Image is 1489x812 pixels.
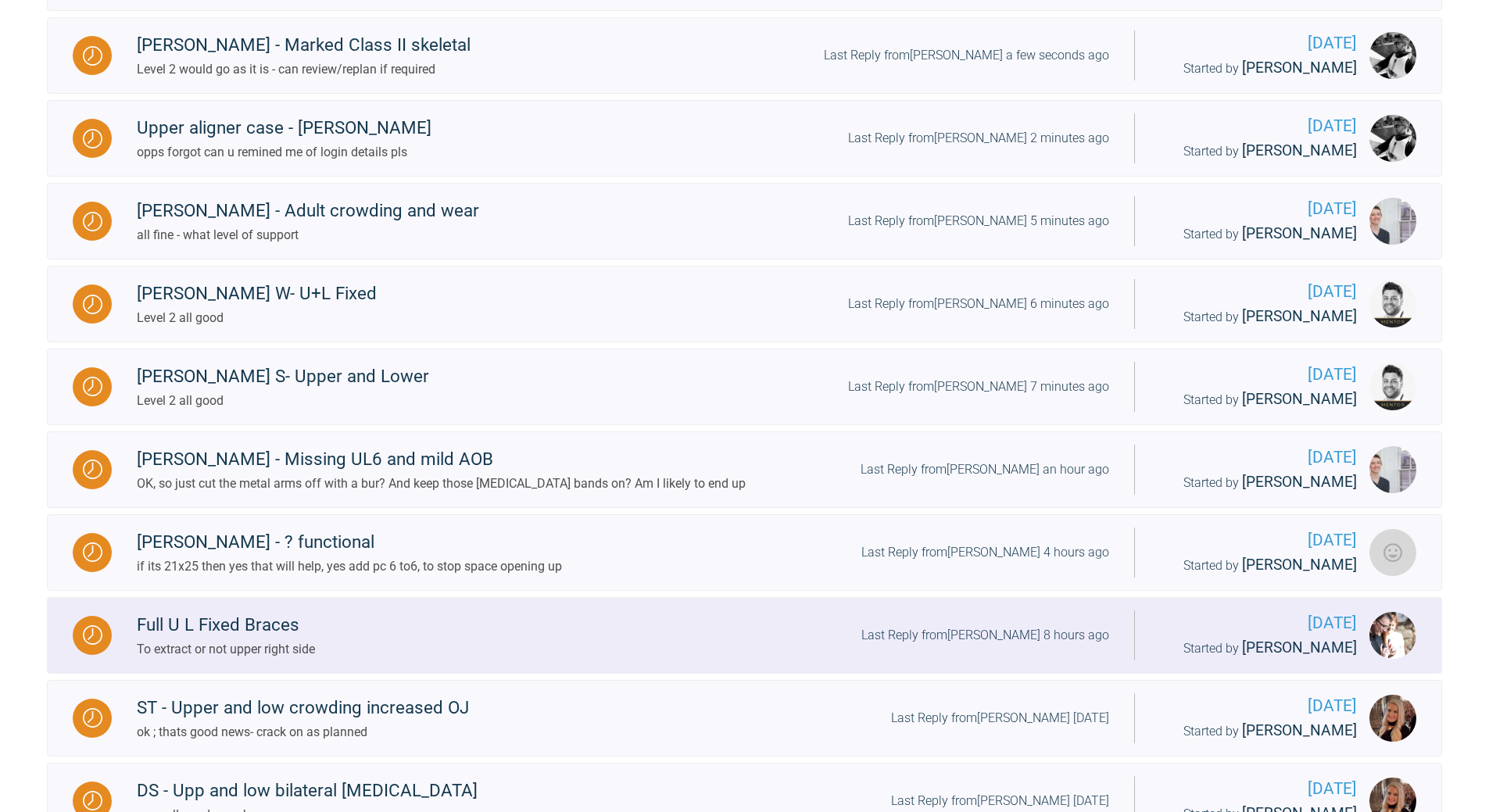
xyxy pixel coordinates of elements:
span: [PERSON_NAME] [1242,556,1357,574]
img: Guy Wells [1369,363,1416,410]
a: Waiting[PERSON_NAME] - Adult crowding and wearall fine - what level of supportLast Reply from[PER... [47,183,1442,259]
div: ok ; thats good news- crack on as planned [137,722,469,742]
div: opps forgot can u remined me of login details pls [137,142,431,163]
div: Started by [1160,470,1357,495]
img: Waiting [83,46,102,66]
div: Last Reply from [PERSON_NAME] 2 minutes ago [848,128,1109,148]
img: Waiting [83,212,102,231]
span: [DATE] [1160,30,1357,56]
span: [PERSON_NAME] [1242,721,1357,739]
div: Last Reply from [PERSON_NAME] 7 minutes ago [848,377,1109,397]
a: Waiting[PERSON_NAME] W- U+L FixedLevel 2 all goodLast Reply from[PERSON_NAME] 6 minutes ago[DATE]... [47,266,1442,342]
span: [DATE] [1160,196,1357,222]
span: [PERSON_NAME] [1242,639,1357,656]
span: [PERSON_NAME] [1242,473,1357,491]
img: Waiting [83,460,102,479]
div: Full U L Fixed Braces [137,611,315,639]
span: [DATE] [1160,528,1357,553]
img: David Birkin [1369,32,1416,79]
img: laura burns [1369,446,1416,493]
span: [PERSON_NAME] [1242,59,1357,77]
img: Emma Wall [1369,695,1416,742]
img: Waiting [83,542,102,562]
div: if its 21x25 then yes that will help, yes add pc 6 to6, to stop space opening up [137,556,562,577]
div: Started by [1160,305,1357,329]
div: Last Reply from [PERSON_NAME] 6 minutes ago [848,294,1109,314]
div: [PERSON_NAME] - Marked Class II skeletal [137,31,471,59]
span: [DATE] [1160,113,1357,139]
a: Waiting[PERSON_NAME] - Missing UL6 and mild AOBOK, so just cut the metal arms off with a bur? And... [47,431,1442,508]
div: Started by [1160,719,1357,743]
img: Waiting [83,295,102,314]
img: Guy Wells [1369,281,1416,327]
div: Started by [1160,222,1357,246]
div: Level 2 would go as it is - can review/replan if required [137,59,471,80]
img: Waiting [83,708,102,728]
span: [PERSON_NAME] [1242,141,1357,159]
div: Last Reply from [PERSON_NAME] [DATE] [891,708,1109,728]
div: DS - Upp and low bilateral [MEDICAL_DATA] [137,777,478,805]
img: Eamon OReilly [1369,529,1416,576]
span: [DATE] [1160,776,1357,802]
img: Waiting [83,791,102,810]
span: [DATE] [1160,362,1357,388]
img: Waiting [83,377,102,396]
div: Started by [1160,636,1357,660]
div: Last Reply from [PERSON_NAME] an hour ago [861,460,1109,480]
div: ST - Upper and low crowding increased OJ [137,694,469,722]
span: [PERSON_NAME] [1242,224,1357,242]
a: WaitingUpper aligner case - [PERSON_NAME]opps forgot can u remined me of login details plsLast Re... [47,100,1442,177]
div: [PERSON_NAME] - Adult crowding and wear [137,197,479,225]
span: [DATE] [1160,693,1357,719]
span: [PERSON_NAME] [1242,390,1357,408]
a: Waiting[PERSON_NAME] S- Upper and LowerLevel 2 all goodLast Reply from[PERSON_NAME] 7 minutes ago... [47,349,1442,425]
span: [DATE] [1160,445,1357,470]
div: Level 2 all good [137,391,429,411]
div: Last Reply from [PERSON_NAME] [DATE] [891,791,1109,811]
a: WaitingFull U L Fixed BracesTo extract or not upper right sideLast Reply from[PERSON_NAME] 8 hour... [47,597,1442,674]
div: Last Reply from [PERSON_NAME] 4 hours ago [861,542,1109,563]
span: [PERSON_NAME] [1242,307,1357,325]
div: [PERSON_NAME] - ? functional [137,528,562,556]
div: Started by [1160,553,1357,578]
img: Grant McAree [1369,612,1416,659]
a: Waiting[PERSON_NAME] - ? functionalif its 21x25 then yes that will help, yes add pc 6 to6, to sto... [47,514,1442,591]
div: [PERSON_NAME] W- U+L Fixed [137,280,377,308]
img: laura burns [1369,198,1416,245]
div: OK, so just cut the metal arms off with a bur? And keep those [MEDICAL_DATA] bands on? Am I likel... [137,474,746,494]
img: Waiting [83,625,102,645]
div: [PERSON_NAME] - Missing UL6 and mild AOB [137,445,746,474]
div: To extract or not upper right side [137,639,315,660]
div: Last Reply from [PERSON_NAME] 5 minutes ago [848,211,1109,231]
div: Started by [1160,388,1357,412]
div: Started by [1160,56,1357,80]
span: [DATE] [1160,279,1357,305]
div: all fine - what level of support [137,225,479,245]
img: David Birkin [1369,115,1416,162]
div: [PERSON_NAME] S- Upper and Lower [137,363,429,391]
div: Last Reply from [PERSON_NAME] 8 hours ago [861,625,1109,646]
a: WaitingST - Upper and low crowding increased OJok ; thats good news- crack on as plannedLast Repl... [47,680,1442,757]
div: Started by [1160,139,1357,163]
div: Level 2 all good [137,308,377,328]
span: [DATE] [1160,610,1357,636]
div: Last Reply from [PERSON_NAME] a few seconds ago [824,45,1109,66]
a: Waiting[PERSON_NAME] - Marked Class II skeletalLevel 2 would go as it is - can review/replan if r... [47,17,1442,94]
img: Waiting [83,129,102,148]
div: Upper aligner case - [PERSON_NAME] [137,114,431,142]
